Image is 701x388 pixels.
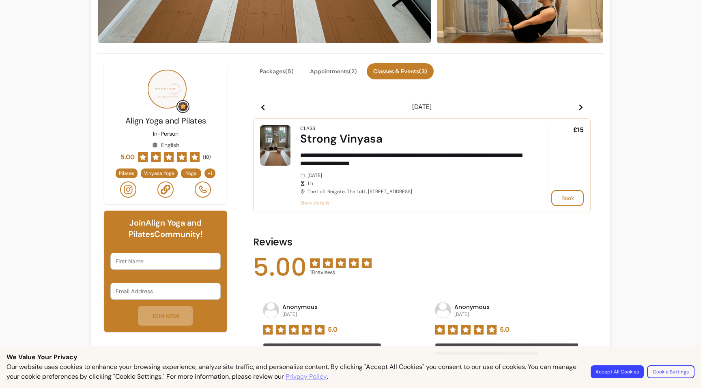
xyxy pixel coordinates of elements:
span: 18 reviews [310,268,372,276]
button: Packages(5) [253,63,300,79]
div: Class [300,125,315,132]
span: Pilates [119,170,134,177]
p: Anonymous [282,303,318,311]
span: ( 18 ) [203,154,211,160]
img: Provider image [148,70,187,109]
button: Accept All Cookies [591,365,644,378]
p: In-Person [153,130,178,138]
p: Our website uses cookies to enhance your browsing experience, analyze site traffic, and personali... [6,362,581,382]
button: Book [551,190,584,206]
img: Strong Vinyasa [260,125,290,166]
span: 1 h [307,180,525,187]
span: £15 [573,125,584,135]
img: Grow [178,102,188,111]
span: Align Yoga and Pilates [125,115,206,126]
button: Cookie Settings [647,365,695,378]
div: [DATE] The Loft Reigate, The Loft, [STREET_ADDRESS] [300,172,525,195]
span: + 1 [206,170,214,177]
div: English [152,141,179,149]
input: First Name [116,257,215,265]
span: 5.0 [500,325,510,335]
h6: Join Align Yoga and Pilates Community! [110,217,221,240]
p: [DATE] [282,311,318,318]
span: Yoga [186,170,197,177]
span: Vinyasa Yoga [144,170,174,177]
input: Email Address [116,287,215,295]
p: We Value Your Privacy [6,352,695,362]
button: Classes & Events(3) [367,63,434,79]
span: 5.00 [253,255,307,279]
img: avatar [435,303,451,318]
p: [DATE] [454,311,490,318]
header: [DATE] [253,99,591,115]
a: Privacy Policy [286,372,327,382]
span: 5.0 [328,325,338,335]
img: avatar [263,303,279,318]
button: Appointments(2) [303,63,363,79]
p: Anonymous [454,303,490,311]
span: Show details [300,200,525,206]
h2: Reviews [253,236,591,249]
span: 5.00 [120,152,135,162]
div: Strong Vinyasa [300,132,525,146]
